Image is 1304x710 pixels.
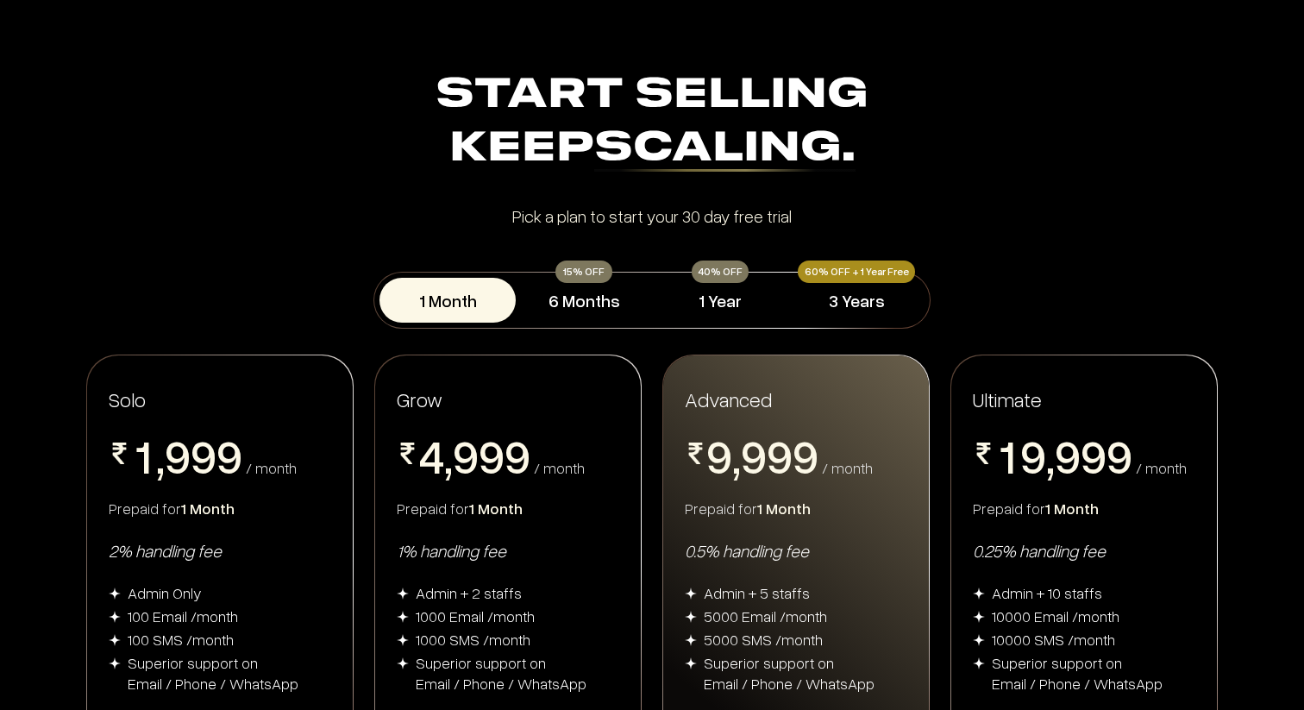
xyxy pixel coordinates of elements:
img: img [397,611,409,623]
div: Prepaid for [397,498,619,518]
img: pricing-rupee [973,443,994,464]
span: 9 [505,432,530,479]
div: 5000 SMS /month [704,629,823,650]
img: img [397,634,409,646]
span: 4 [418,432,444,479]
div: Superior support on Email / Phone / WhatsApp [704,652,875,694]
span: 9 [706,432,732,479]
div: / month [822,460,873,475]
div: Prepaid for [973,498,1195,518]
span: 1 Month [1045,499,1099,518]
span: 9 [793,432,818,479]
img: img [973,587,985,600]
span: 1 [130,432,156,479]
span: 2 [994,479,1020,525]
div: Admin + 10 staffs [992,582,1102,603]
div: / month [246,460,297,475]
div: 60% OFF + 1 Year Free [798,261,915,283]
span: , [156,432,165,484]
div: Scaling. [594,129,856,172]
div: 0.5% handling fee [685,539,907,562]
img: img [685,634,697,646]
div: Prepaid for [685,498,907,518]
span: 9 [216,432,242,479]
span: , [444,432,453,484]
span: 9 [479,432,505,479]
button: 3 Years [788,278,925,323]
span: , [1046,432,1055,484]
img: pricing-rupee [109,443,130,464]
span: 9 [1020,432,1046,479]
span: 5 [418,479,444,525]
button: 6 Months [516,278,652,323]
div: Prepaid for [109,498,331,518]
span: 9 [741,432,767,479]
div: Superior support on Email / Phone / WhatsApp [128,652,298,694]
div: 0.25% handling fee [973,539,1195,562]
div: Admin + 2 staffs [416,582,522,603]
div: 1000 SMS /month [416,629,530,650]
span: 9 [1055,432,1081,479]
div: Pick a plan to start your 30 day free trial [93,207,1211,224]
span: 9 [1081,432,1107,479]
div: 100 Email /month [128,606,238,626]
span: 9 [165,432,191,479]
img: img [685,587,697,600]
div: 100 SMS /month [128,629,234,650]
span: 1 [994,432,1020,479]
div: 5000 Email /month [704,606,827,626]
span: Grow [397,386,442,412]
img: img [397,657,409,669]
img: img [109,634,121,646]
div: 40% OFF [692,261,749,283]
div: Start Selling [93,69,1211,176]
img: img [973,657,985,669]
div: 10000 Email /month [992,606,1119,626]
img: img [973,611,985,623]
div: 1000 Email /month [416,606,535,626]
span: Advanced [685,386,772,412]
img: pricing-rupee [397,443,418,464]
span: Solo [109,386,146,412]
div: Superior support on Email / Phone / WhatsApp [992,652,1163,694]
span: 1 Month [469,499,523,518]
div: Admin Only [128,582,202,603]
span: Ultimate [973,386,1042,412]
span: 9 [767,432,793,479]
button: 1 Month [379,278,516,323]
div: 1% handling fee [397,539,619,562]
span: , [732,432,741,484]
span: 1 Month [181,499,235,518]
span: 9 [1107,432,1132,479]
div: / month [1136,460,1187,475]
img: img [973,634,985,646]
div: 2% handling fee [109,539,331,562]
span: 2 [130,479,156,525]
div: Keep [93,123,1211,176]
img: pricing-rupee [685,443,706,464]
div: / month [534,460,585,475]
button: 1 Year [652,278,788,323]
span: 1 Month [757,499,811,518]
div: 10000 SMS /month [992,629,1115,650]
div: Superior support on Email / Phone / WhatsApp [416,652,586,694]
img: img [397,587,409,600]
img: img [109,611,121,623]
img: img [685,657,697,669]
img: img [685,611,697,623]
span: 9 [191,432,216,479]
div: Admin + 5 staffs [704,582,810,603]
span: 9 [453,432,479,479]
div: 15% OFF [555,261,612,283]
img: img [109,587,121,600]
img: img [109,657,121,669]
